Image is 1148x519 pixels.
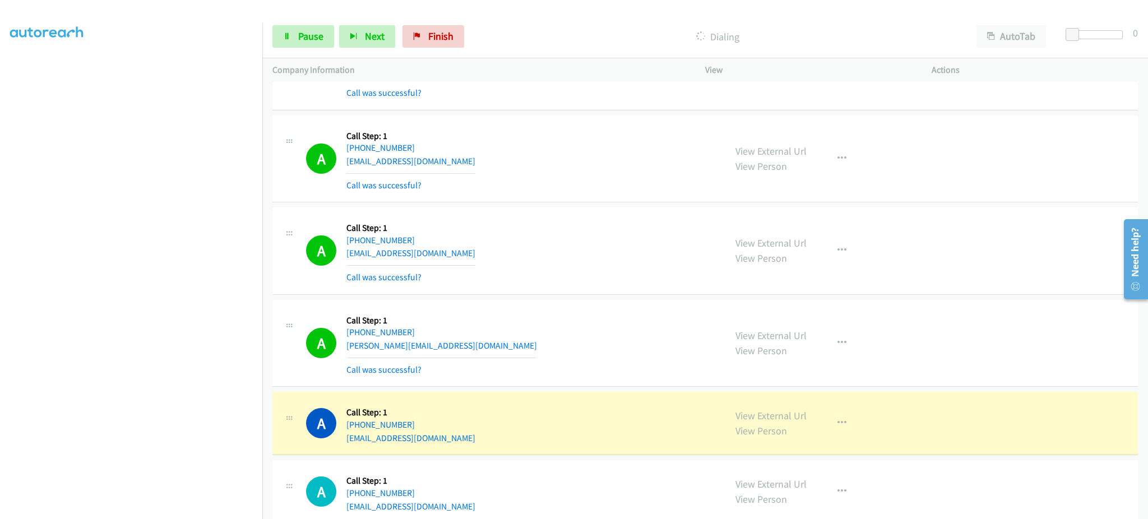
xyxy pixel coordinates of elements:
[365,30,385,43] span: Next
[735,424,787,437] a: View Person
[346,223,475,234] h5: Call Step: 1
[346,180,422,191] a: Call was successful?
[402,25,464,48] a: Finish
[346,315,537,326] h5: Call Step: 1
[346,433,475,443] a: [EMAIL_ADDRESS][DOMAIN_NAME]
[346,475,475,486] h5: Call Step: 1
[1071,30,1123,39] div: Delay between calls (in seconds)
[976,25,1046,48] button: AutoTab
[735,145,807,157] a: View External Url
[346,142,415,153] a: [PHONE_NUMBER]
[306,476,336,507] h1: A
[306,408,336,438] h1: A
[346,248,475,258] a: [EMAIL_ADDRESS][DOMAIN_NAME]
[272,63,685,77] p: Company Information
[1133,25,1138,40] div: 0
[346,501,475,512] a: [EMAIL_ADDRESS][DOMAIN_NAME]
[346,87,422,98] a: Call was successful?
[346,327,415,337] a: [PHONE_NUMBER]
[298,30,323,43] span: Pause
[735,160,787,173] a: View Person
[735,344,787,357] a: View Person
[339,25,395,48] button: Next
[735,409,807,422] a: View External Url
[306,328,336,358] h1: A
[479,29,956,44] p: Dialing
[428,30,453,43] span: Finish
[705,63,911,77] p: View
[272,25,334,48] a: Pause
[932,63,1138,77] p: Actions
[346,419,415,430] a: [PHONE_NUMBER]
[346,407,475,418] h5: Call Step: 1
[735,493,787,506] a: View Person
[1116,215,1148,304] iframe: Resource Center
[735,252,787,265] a: View Person
[346,156,475,166] a: [EMAIL_ADDRESS][DOMAIN_NAME]
[346,340,537,351] a: [PERSON_NAME][EMAIL_ADDRESS][DOMAIN_NAME]
[346,488,415,498] a: [PHONE_NUMBER]
[735,237,807,249] a: View External Url
[346,364,422,375] a: Call was successful?
[306,143,336,174] h1: A
[735,329,807,342] a: View External Url
[306,235,336,266] h1: A
[346,131,475,142] h5: Call Step: 1
[346,235,415,245] a: [PHONE_NUMBER]
[346,272,422,282] a: Call was successful?
[735,478,807,490] a: View External Url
